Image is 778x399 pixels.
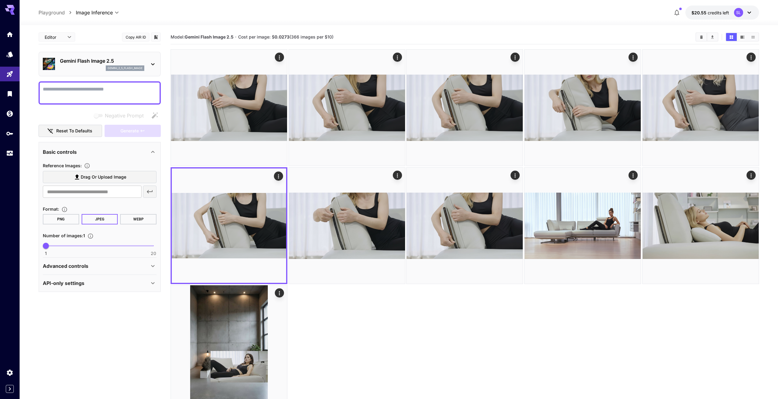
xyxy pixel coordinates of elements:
[59,206,70,212] button: Choose the file format for the output image.
[643,168,759,284] img: 2Q==
[235,33,237,41] p: ·
[6,130,13,137] div: API Keys
[275,53,284,62] div: Actions
[747,53,756,62] div: Actions
[525,50,641,166] img: nguj8q9KuK3pf8yc+O65tEPwGDLVVr9WsRhgAAAABJRU5ErkJggg==
[43,262,88,270] p: Advanced controls
[45,34,64,40] span: Editor
[6,110,13,117] div: Wallet
[407,168,523,284] img: 2Q==
[85,233,96,239] button: Specify how many images to generate in a single request. Each image generation will be charged se...
[737,33,748,41] button: Show images in video view
[153,33,159,41] button: Add to library
[82,163,93,169] button: Upload a reference image to guide the result. This is needed for Image-to-Image or Inpainting. Su...
[43,206,59,212] span: Format :
[393,171,402,180] div: Actions
[93,112,149,119] span: Negative prompts are not compatible with the selected model.
[43,279,84,287] p: API-only settings
[43,171,157,183] label: Drag or upload image
[81,173,126,181] span: Drag or upload image
[43,214,79,224] button: PNG
[238,34,334,39] span: Cost per image: $ (366 images per $10)
[275,288,284,297] div: Actions
[695,32,718,42] div: Clear ImagesDownload All
[289,50,405,166] img: g3AAAAAASUVORK5CYII=
[122,33,149,42] button: Copy AIR ID
[39,9,76,16] nav: breadcrumb
[171,50,287,166] img: w88nlBhDlVVRQAAAABJRU5ErkJggg==
[6,31,13,38] div: Home
[185,34,234,39] b: Gemini Flash Image 2.5
[725,32,759,42] div: Show images in grid viewShow images in video viewShow images in list view
[171,34,234,39] span: Model:
[120,214,157,224] button: WEBP
[43,259,157,273] div: Advanced controls
[748,33,758,41] button: Show images in list view
[43,233,85,238] span: Number of images : 1
[691,9,729,16] div: $20.5484
[82,214,118,224] button: JPEG
[43,148,77,156] p: Basic controls
[275,34,289,39] b: 0.0273
[685,6,759,20] button: $20.5484SL
[511,171,520,180] div: Actions
[6,369,13,376] div: Settings
[43,163,82,168] span: Reference Images :
[525,168,641,284] img: 9k=
[108,66,142,70] p: gemini_2_5_flash_image
[696,33,707,41] button: Clear Images
[6,90,13,98] div: Library
[172,168,286,283] img: sWtN9Uqc1ywAAAABJRU5ErkJggg==
[734,8,743,17] div: SL
[39,9,65,16] a: Playground
[43,276,157,290] div: API-only settings
[43,145,157,159] div: Basic controls
[274,172,283,181] div: Actions
[407,50,523,166] img: kJqaAAAAAElFTkSuQmCC
[39,125,102,137] button: Reset to defaults
[691,10,708,15] span: $20.55
[6,150,13,157] div: Usage
[393,53,402,62] div: Actions
[708,10,729,15] span: credits left
[43,55,157,73] div: Gemini Flash Image 2.5gemini_2_5_flash_image
[60,57,144,65] p: Gemini Flash Image 2.5
[643,50,759,166] img: rTUFuDkWqNKfx4efmJeZzSlfcQzftpFcnC47DP9X6A2fnMbIsLrAAAAAElFTkSuQmCC
[726,33,737,41] button: Show images in grid view
[6,385,14,393] button: Expand sidebar
[707,33,718,41] button: Download All
[511,53,520,62] div: Actions
[629,53,638,62] div: Actions
[629,171,638,180] div: Actions
[6,50,13,58] div: Models
[289,168,405,284] img: 9k=
[747,171,756,180] div: Actions
[105,112,144,119] span: Negative Prompt
[151,250,156,257] span: 20
[45,250,47,257] span: 1
[6,70,13,78] div: Playground
[76,9,113,16] span: Image Inference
